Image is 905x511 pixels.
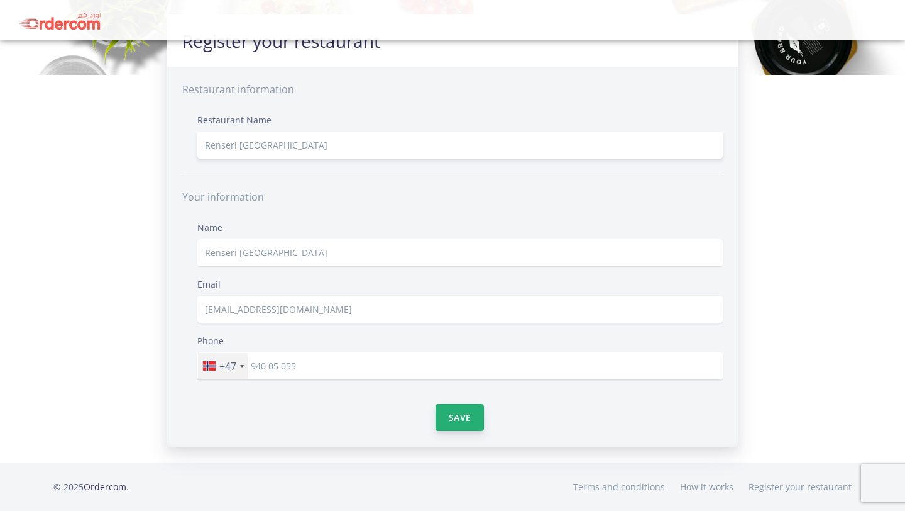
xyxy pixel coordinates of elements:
[197,221,222,234] label: Name
[198,353,248,379] div: Norway (Norge): +47
[197,132,723,159] input: Restaurant Name here ...
[197,278,221,291] label: Email
[197,239,723,266] input: Name here ...
[19,11,101,30] img: 9b12a267-df9c-4cc1-8dcd-4ab78e5e03ba_logo.jpg
[197,352,723,379] input: 406 12 345
[219,359,236,374] div: +47
[182,82,723,97] h6: Restaurant information
[84,481,126,493] a: Ordercom
[53,480,443,493] div: © 2025 .
[197,113,271,126] label: Restaurant Name
[566,478,672,496] a: Terms and conditions
[182,189,723,205] h6: Your information
[672,478,741,496] a: How it works
[173,28,732,54] h3: Register your restaurant
[197,296,723,323] input: Email here ...
[436,404,484,431] button: Save
[741,478,852,496] a: Register your restaurant
[197,334,224,347] label: Phone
